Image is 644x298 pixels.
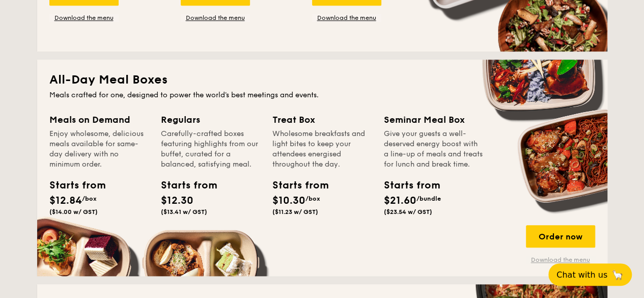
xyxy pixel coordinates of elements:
[49,129,149,170] div: Enjoy wholesome, delicious meals available for same-day delivery with no minimum order.
[49,14,119,22] a: Download the menu
[49,208,98,215] span: ($14.00 w/ GST)
[161,178,207,193] div: Starts from
[49,195,82,207] span: $12.84
[272,129,372,170] div: Wholesome breakfasts and light bites to keep your attendees energised throughout the day.
[272,195,305,207] span: $10.30
[312,14,381,22] a: Download the menu
[272,113,372,127] div: Treat Box
[556,270,607,280] span: Chat with us
[161,113,260,127] div: Regulars
[161,195,193,207] span: $12.30
[526,256,595,264] a: Download the menu
[384,129,483,170] div: Give your guests a well-deserved energy boost with a line-up of meals and treats for lunch and br...
[548,263,632,286] button: Chat with us🦙
[82,195,97,202] span: /box
[384,208,432,215] span: ($23.54 w/ GST)
[384,195,416,207] span: $21.60
[272,178,318,193] div: Starts from
[49,90,595,100] div: Meals crafted for one, designed to power the world's best meetings and events.
[181,14,250,22] a: Download the menu
[305,195,320,202] span: /box
[49,72,595,88] h2: All-Day Meal Boxes
[384,178,430,193] div: Starts from
[272,208,318,215] span: ($11.23 w/ GST)
[161,208,207,215] span: ($13.41 w/ GST)
[384,113,483,127] div: Seminar Meal Box
[161,129,260,170] div: Carefully-crafted boxes featuring highlights from our buffet, curated for a balanced, satisfying ...
[611,269,624,281] span: 🦙
[416,195,441,202] span: /bundle
[526,225,595,248] div: Order now
[49,178,95,193] div: Starts from
[49,113,149,127] div: Meals on Demand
